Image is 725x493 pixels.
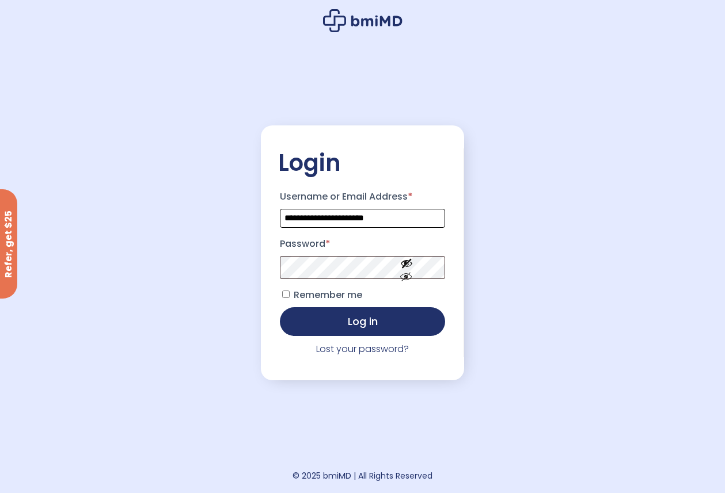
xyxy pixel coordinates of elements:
[374,247,439,287] button: Show password
[280,307,446,336] button: Log in
[293,468,432,484] div: © 2025 bmiMD | All Rights Reserved
[280,235,446,253] label: Password
[278,148,447,177] h2: Login
[282,291,290,298] input: Remember me
[316,342,409,356] a: Lost your password?
[294,288,362,301] span: Remember me
[280,188,446,206] label: Username or Email Address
